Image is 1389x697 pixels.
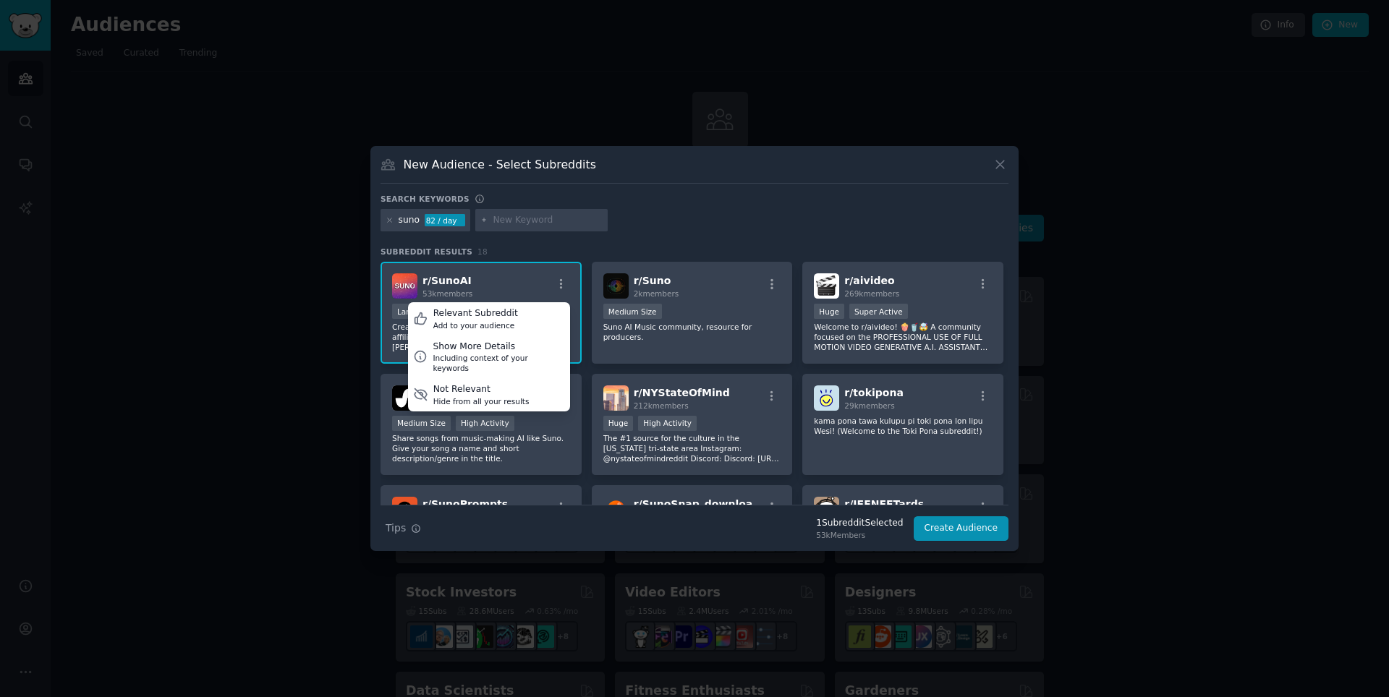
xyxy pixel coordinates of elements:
[844,401,894,410] span: 29k members
[603,416,634,431] div: Huge
[634,275,671,286] span: r/ Suno
[392,304,424,319] div: Large
[381,194,470,204] h3: Search keywords
[603,385,629,411] img: NYStateOfMind
[392,433,570,463] p: Share songs from music-making AI like Suno. Give your song a name and short description/genre in ...
[425,214,465,227] div: 82 / day
[392,322,570,352] p: Creating magic with [PERSON_NAME]. Not affiliated with the official Suno team. Thanks [PERSON_NAME]!
[634,401,689,410] span: 212k members
[638,416,697,431] div: High Activity
[816,517,903,530] div: 1 Subreddit Selected
[422,275,472,286] span: r/ SunoAI
[386,521,406,536] span: Tips
[914,516,1009,541] button: Create Audience
[433,320,518,330] div: Add to your audience
[392,497,417,522] img: SunoPrompts
[814,385,839,411] img: tokipona
[433,307,518,320] div: Relevant Subreddit
[603,497,629,522] img: SunoSnap_downloader
[814,416,992,436] p: kama pona tawa kulupu pi toki pona lon lipu Wesi! (Welcome to the Toki Pona subreddit!)
[634,289,679,298] span: 2k members
[603,304,662,319] div: Medium Size
[392,385,417,411] img: SunoAISongs
[422,498,508,510] span: r/ SunoPrompts
[404,157,596,172] h3: New Audience - Select Subreddits
[814,304,844,319] div: Huge
[844,289,899,298] span: 269k members
[433,353,564,373] div: Including context of your keywords
[844,498,924,510] span: r/ JEENEETards
[381,247,472,257] span: Subreddit Results
[814,497,839,522] img: JEENEETards
[433,341,564,354] div: Show More Details
[849,304,908,319] div: Super Active
[603,273,629,299] img: Suno
[634,387,730,398] span: r/ NYStateOfMind
[392,416,451,431] div: Medium Size
[392,273,417,299] img: SunoAI
[844,387,904,398] span: r/ tokipona
[381,516,426,541] button: Tips
[493,214,603,227] input: New Keyword
[433,383,530,396] div: Not Relevant
[456,416,514,431] div: High Activity
[603,322,781,342] p: Suno AI Music community, resource for producers.
[477,247,488,256] span: 18
[433,396,530,406] div: Hide from all your results
[603,433,781,463] p: The #1 source for the culture in the [US_STATE] tri-state area Instagram: @nystateofmindreddit Di...
[422,289,472,298] span: 53k members
[844,275,894,286] span: r/ aivideo
[634,498,772,510] span: r/ SunoSnap_downloader
[399,214,420,227] div: suno
[814,322,992,352] p: Welcome to r/aivideo! 🍿🥤🤯 A community focused on the PROFESSIONAL USE OF FULL MOTION VIDEO GENERA...
[816,530,903,540] div: 53k Members
[814,273,839,299] img: aivideo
